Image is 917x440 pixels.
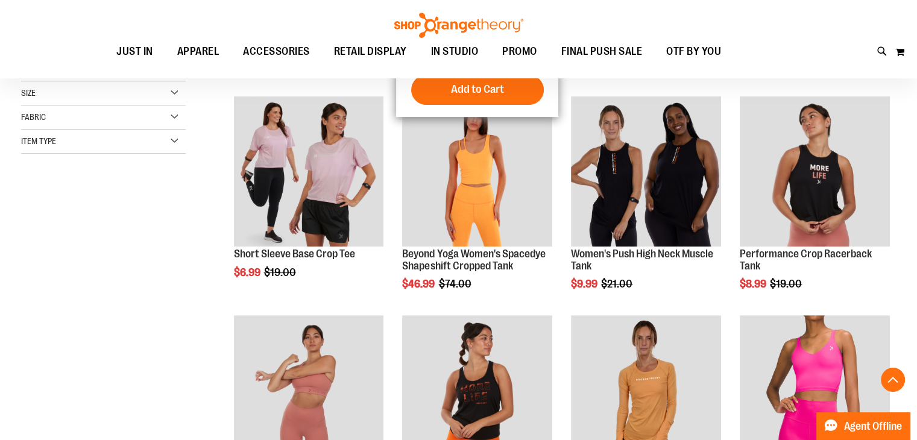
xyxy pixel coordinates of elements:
img: Product image for Short Sleeve Base Crop Tee [234,96,384,247]
span: IN STUDIO [431,38,479,65]
span: Fabric [21,112,46,122]
span: OTF BY YOU [666,38,721,65]
div: product [565,90,727,321]
span: FINAL PUSH SALE [561,38,643,65]
img: Product image for Beyond Yoga Womens Spacedye Shapeshift Cropped Tank [402,96,552,247]
a: Product image for Performance Crop Racerback Tank [740,96,890,248]
a: Product image for Beyond Yoga Womens Spacedye Shapeshift Cropped Tank [402,96,552,248]
span: PROMO [502,38,537,65]
span: ACCESSORIES [243,38,310,65]
span: $46.99 [402,278,436,290]
div: product [396,90,558,321]
span: Size [21,88,36,98]
span: $9.99 [571,278,599,290]
span: Add to Cart [451,83,504,96]
a: Product image for Push High Neck Muscle Tank [571,96,721,248]
span: $21.00 [601,278,634,290]
button: Back To Top [881,368,905,392]
span: APPAREL [177,38,219,65]
span: Item Type [21,136,56,146]
span: JUST IN [116,38,153,65]
span: RETAIL DISPLAY [334,38,407,65]
div: product [228,90,390,309]
a: Performance Crop Racerback Tank [740,248,872,272]
div: product [734,90,896,321]
span: $19.00 [770,278,804,290]
a: Beyond Yoga Women's Spacedye Shapeshift Cropped Tank [402,248,545,272]
span: Agent Offline [844,421,902,432]
span: $19.00 [264,266,298,278]
button: Agent Offline [816,412,910,440]
a: Short Sleeve Base Crop Tee [234,248,355,260]
img: Shop Orangetheory [392,13,525,38]
img: Product image for Push High Neck Muscle Tank [571,96,721,247]
button: Add to Cart [411,75,544,105]
span: $6.99 [234,266,262,278]
img: Product image for Performance Crop Racerback Tank [740,96,890,247]
a: Product image for Short Sleeve Base Crop Tee [234,96,384,248]
span: $8.99 [740,278,768,290]
a: Women's Push High Neck Muscle Tank [571,248,713,272]
span: $74.00 [438,278,473,290]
